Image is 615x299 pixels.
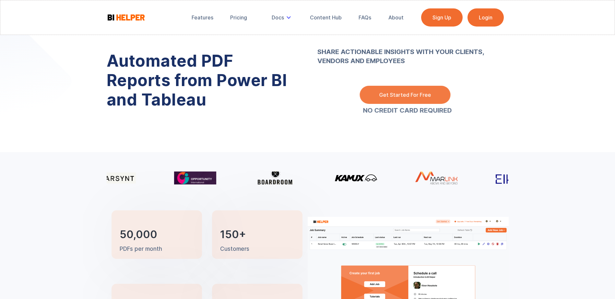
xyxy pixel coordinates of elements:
h1: Automated PDF Reports from Power BI and Tableau [107,51,298,109]
a: Content Hub [305,10,346,25]
div: Content Hub [310,14,342,21]
a: Sign Up [421,8,463,27]
h3: 50,000 [120,230,157,239]
div: Docs [272,14,284,21]
a: Features [187,10,218,25]
img: Klarsynt logo [93,172,136,183]
a: NO CREDIT CARD REQUIRED [363,107,452,114]
strong: SHARE ACTIONABLE INSIGHTS WITH YOUR CLIENTS, VENDORS AND EMPLOYEES ‍ [317,29,499,74]
a: About [384,10,408,25]
h3: 150+ [220,230,246,239]
div: FAQs [359,14,371,21]
p: PDFs per month [120,245,162,253]
div: About [388,14,404,21]
a: Login [467,8,504,27]
a: Pricing [226,10,252,25]
a: FAQs [354,10,376,25]
p: ‍ [317,29,499,74]
div: Pricing [230,14,247,21]
p: Customers [220,245,249,253]
a: Get Started For Free [360,86,450,104]
div: Docs [267,10,298,25]
div: Features [192,14,213,21]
